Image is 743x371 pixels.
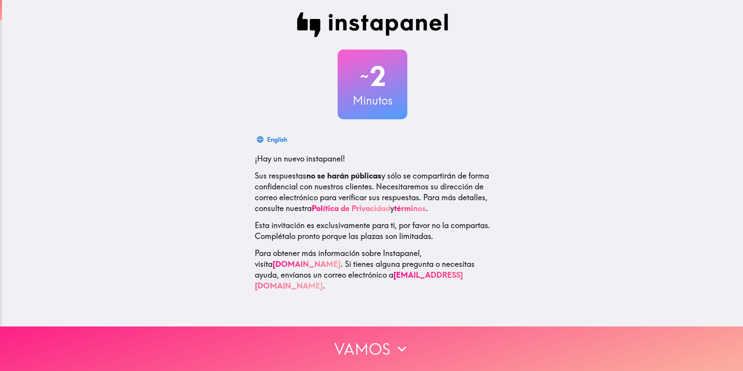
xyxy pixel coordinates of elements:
img: Instapanel [297,12,448,37]
button: English [255,132,290,147]
p: Sus respuestas y sólo se compartirán de forma confidencial con nuestros clientes. Necesitaremos s... [255,170,490,214]
span: ¡Hay un nuevo instapanel! [255,154,345,163]
p: Esta invitación es exclusivamente para ti, por favor no la compartas. Complétalo pronto porque la... [255,220,490,242]
span: ~ [359,65,370,88]
a: [EMAIL_ADDRESS][DOMAIN_NAME] [255,270,463,290]
h3: Minutos [338,92,407,108]
a: [DOMAIN_NAME] [273,259,341,269]
p: Para obtener más información sobre Instapanel, visita . Si tienes alguna pregunta o necesitas ayu... [255,248,490,291]
a: Política de Privacidad [312,203,390,213]
b: no se harán públicas [306,171,381,180]
div: English [267,134,287,145]
a: términos [394,203,426,213]
h2: 2 [338,60,407,92]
